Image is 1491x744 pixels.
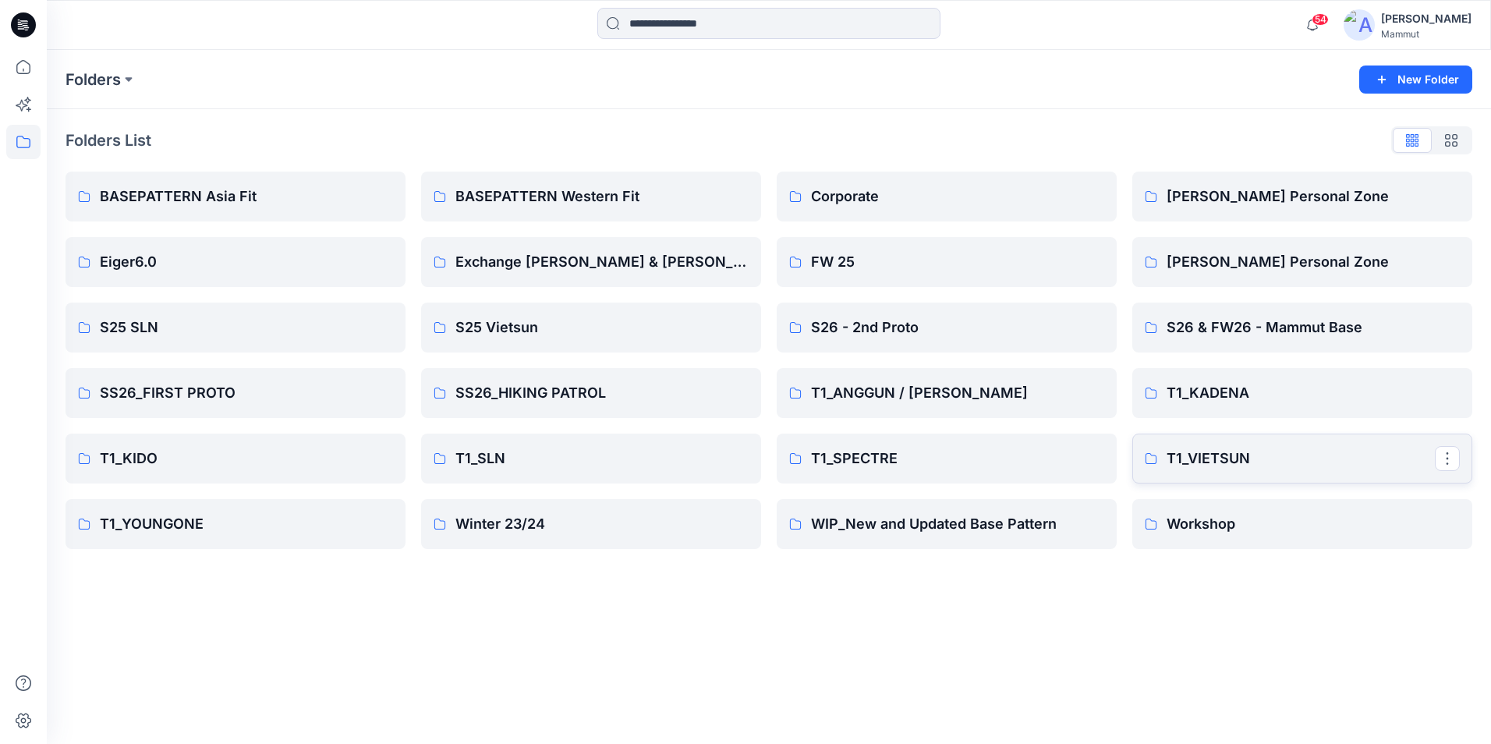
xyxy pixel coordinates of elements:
[100,448,393,469] p: T1_KIDO
[1381,9,1472,28] div: [PERSON_NAME]
[1132,499,1472,549] a: Workshop
[66,69,121,90] a: Folders
[455,513,749,535] p: Winter 23/24
[1167,513,1460,535] p: Workshop
[455,186,749,207] p: BASEPATTERN Western Fit
[1344,9,1375,41] img: avatar
[811,448,1104,469] p: T1_SPECTRE
[66,434,406,484] a: T1_KIDO
[455,448,749,469] p: T1_SLN
[1359,66,1472,94] button: New Folder
[777,303,1117,353] a: S26 - 2nd Proto
[777,237,1117,287] a: FW 25
[455,382,749,404] p: SS26_HIKING PATROL
[1167,382,1460,404] p: T1_KADENA
[1132,237,1472,287] a: [PERSON_NAME] Personal Zone
[100,382,393,404] p: SS26_FIRST PROTO
[66,237,406,287] a: Eiger6.0
[811,382,1104,404] p: T1_ANGGUN / [PERSON_NAME]
[421,499,761,549] a: Winter 23/24
[1132,172,1472,221] a: [PERSON_NAME] Personal Zone
[421,172,761,221] a: BASEPATTERN Western Fit
[1167,251,1460,273] p: [PERSON_NAME] Personal Zone
[777,172,1117,221] a: Corporate
[811,251,1104,273] p: FW 25
[1167,186,1460,207] p: [PERSON_NAME] Personal Zone
[1312,13,1329,26] span: 54
[100,251,393,273] p: Eiger6.0
[100,186,393,207] p: BASEPATTERN Asia Fit
[811,186,1104,207] p: Corporate
[777,499,1117,549] a: WIP_New and Updated Base Pattern
[777,368,1117,418] a: T1_ANGGUN / [PERSON_NAME]
[421,368,761,418] a: SS26_HIKING PATROL
[66,499,406,549] a: T1_YOUNGONE
[66,303,406,353] a: S25 SLN
[455,317,749,338] p: S25 Vietsun
[811,317,1104,338] p: S26 - 2nd Proto
[1381,28,1472,40] div: Mammut
[66,368,406,418] a: SS26_FIRST PROTO
[811,513,1104,535] p: WIP_New and Updated Base Pattern
[100,513,393,535] p: T1_YOUNGONE
[100,317,393,338] p: S25 SLN
[1167,448,1435,469] p: T1_VIETSUN
[421,237,761,287] a: Exchange [PERSON_NAME] & [PERSON_NAME]
[777,434,1117,484] a: T1_SPECTRE
[1167,317,1460,338] p: S26 & FW26 - Mammut Base
[66,129,151,152] p: Folders List
[1132,434,1472,484] a: T1_VIETSUN
[1132,303,1472,353] a: S26 & FW26 - Mammut Base
[455,251,749,273] p: Exchange [PERSON_NAME] & [PERSON_NAME]
[66,172,406,221] a: BASEPATTERN Asia Fit
[421,303,761,353] a: S25 Vietsun
[421,434,761,484] a: T1_SLN
[1132,368,1472,418] a: T1_KADENA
